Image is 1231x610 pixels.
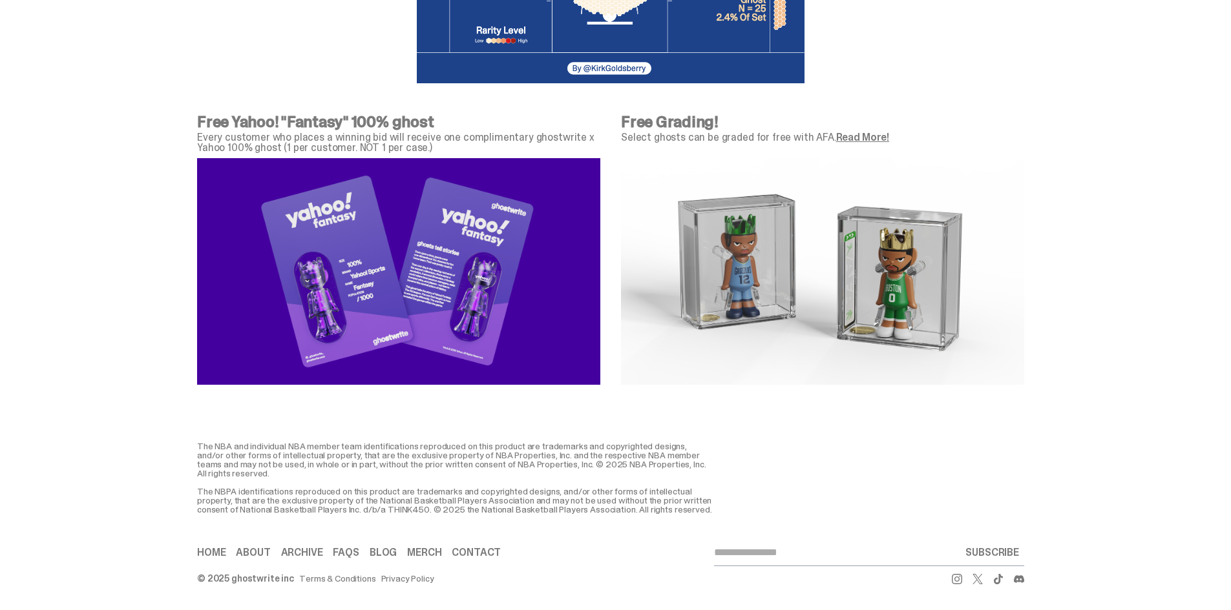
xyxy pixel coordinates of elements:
p: Select ghosts can be graded for free with AFA. [621,132,1024,143]
a: Contact [452,547,501,558]
a: Privacy Policy [381,574,434,583]
a: Blog [370,547,397,558]
div: The NBA and individual NBA member team identifications reproduced on this product are trademarks ... [197,442,714,514]
a: FAQs [333,547,359,558]
a: Read More! [836,130,889,144]
a: Archive [281,547,323,558]
p: Free Grading! [621,114,1024,130]
p: Free Yahoo! "Fantasy" 100% ghost [197,114,600,130]
a: Terms & Conditions [299,574,375,583]
img: NBA-AFA-Graded-Slab.png [621,158,1024,385]
button: SUBSCRIBE [960,540,1024,565]
a: About [236,547,270,558]
img: Yahoo%20Fantasy%20Creative%20for%20nba%20PDP-04.png [197,158,600,385]
p: Every customer who places a winning bid will receive one complimentary ghostwrite x Yahoo 100% gh... [197,132,600,153]
a: Merch [407,547,441,558]
div: © 2025 ghostwrite inc [197,574,294,583]
a: Home [197,547,226,558]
